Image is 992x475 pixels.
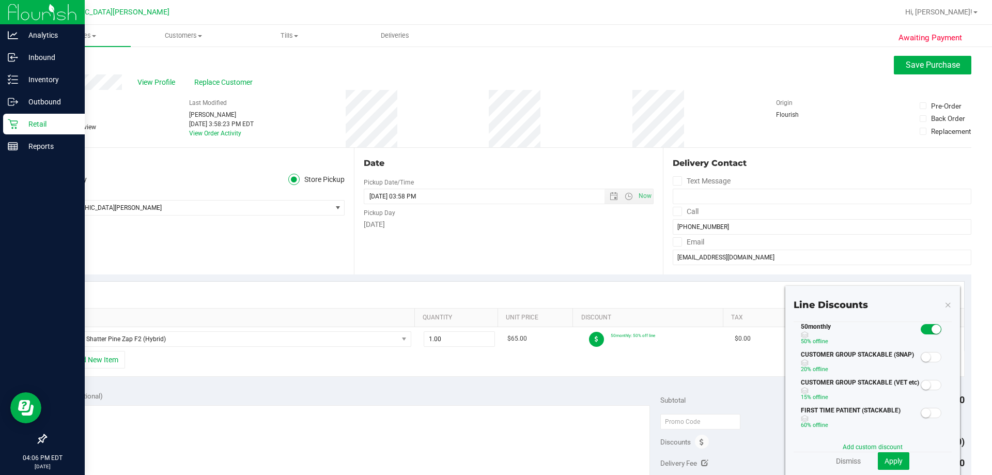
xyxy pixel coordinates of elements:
inline-svg: Inventory [8,74,18,85]
span: line [820,338,828,345]
span: 60% [801,422,811,428]
span: 50monthly: 50% off line [611,333,655,338]
input: Format: (999) 999-9999 [673,189,971,204]
a: Add custom discount [843,443,903,451]
div: Date [364,157,653,170]
a: Discount [581,314,719,322]
p: Analytics [18,29,80,41]
p: Outbound [18,96,80,108]
button: Save Purchase [894,56,971,74]
inline-svg: Retail [8,119,18,129]
i: Edit Delivery Fee [701,459,708,467]
inline-svg: Reports [8,141,18,151]
a: Deliveries [342,25,448,47]
span: 15% [801,394,811,401]
span: $0.00 [735,334,751,344]
span: NO DATA FOUND [59,331,411,347]
label: Call [673,204,699,219]
p: Retail [18,118,80,130]
label: Pickup Date/Time [364,178,414,187]
input: Format: (999) 999-9999 [673,219,971,235]
inline-svg: Analytics [8,30,18,40]
div: Location [45,157,345,170]
span: Apply [885,457,903,465]
p: [DATE] [5,463,80,470]
label: Last Modified [189,98,227,108]
p: 04:06 PM EDT [5,453,80,463]
div: 50monthly [794,322,919,350]
span: Discount can be combined with other discounts [801,359,920,366]
span: Subtotal [660,396,686,404]
span: Open the date view [605,192,622,201]
inline-svg: Inbound [8,52,18,63]
div: [DATE] [364,219,653,230]
a: View Order Activity [189,130,241,137]
p: Reports [18,140,80,152]
p: off [801,337,920,346]
p: off [801,393,920,402]
div: Replacement [931,126,971,136]
p: Inventory [18,73,80,86]
div: [DATE] 3:58:23 PM EDT [189,119,254,129]
span: 20% [801,366,811,373]
span: line [820,422,828,428]
button: Apply [878,452,909,470]
input: Promo Code [660,414,740,430]
span: Discount can be combined with other discounts [801,415,920,422]
iframe: Resource center [10,392,41,423]
div: Flourish [776,110,828,119]
span: Open the time view [619,192,637,201]
a: SKU [61,314,411,322]
div: FIRST TIME PATIENT (STACKABLE) [794,406,919,434]
span: Replace Customer [194,77,256,88]
span: Discount can be combined with other discounts [801,387,920,394]
span: Discounts [660,433,691,451]
a: Tax [731,314,794,322]
span: $65.00 [507,334,527,344]
label: Store Pickup [288,174,345,186]
span: Save Purchase [906,60,960,70]
span: [GEOGRAPHIC_DATA][PERSON_NAME] [42,8,169,17]
label: Origin [776,98,793,108]
div: CUSTOMER GROUP STACKABLE (VET etc) [794,378,919,406]
p: off [801,421,920,430]
a: Quantity [423,314,494,322]
span: [GEOGRAPHIC_DATA][PERSON_NAME] [46,201,331,215]
span: Hi, [PERSON_NAME]! [905,8,972,16]
a: Tills [237,25,343,47]
span: Customers [131,31,236,40]
div: Pre-Order [931,101,962,111]
span: Awaiting Payment [898,32,962,44]
a: Customers [131,25,237,47]
span: Tills [237,31,342,40]
span: Delivery Fee [660,459,697,467]
inline-svg: Outbound [8,97,18,107]
p: off [801,365,920,374]
button: + Add New Item [61,351,125,369]
label: Email [673,235,704,250]
label: Pickup Day [364,208,395,218]
span: Discount can be combined with other discounts [801,331,920,339]
input: 1.00 [424,332,495,346]
span: line [820,366,828,373]
span: Set Current date [636,189,654,204]
span: line [820,394,828,401]
p: Inbound [18,51,80,64]
span: select [331,201,344,215]
span: 50% [801,338,811,345]
div: CUSTOMER GROUP STACKABLE (SNAP) [794,350,919,378]
a: Dismiss [836,456,861,466]
span: FT 1g Shatter Pine Zap F2 (Hybrid) [60,332,398,346]
label: Text Message [673,174,731,189]
span: Deliveries [367,31,423,40]
div: [PERSON_NAME] [189,110,254,119]
span: View Profile [137,77,179,88]
div: Delivery Contact [673,157,971,170]
span: Line Discounts [794,299,868,311]
div: Back Order [931,113,965,124]
a: Unit Price [506,314,569,322]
